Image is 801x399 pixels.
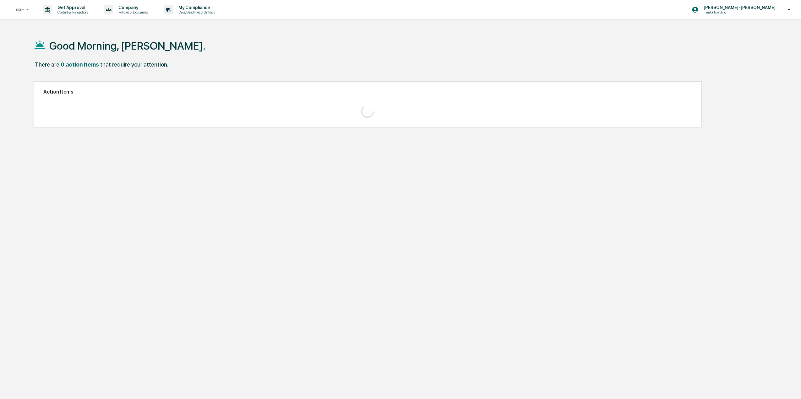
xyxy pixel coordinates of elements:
p: Firm Onboarding [699,10,760,14]
p: [PERSON_NAME]-[PERSON_NAME] [699,5,779,10]
p: My Compliance [173,5,218,10]
div: There are [35,61,59,68]
div: that require your attention. [100,61,168,68]
p: Get Approval [52,5,91,10]
p: Policies & Documents [113,10,151,14]
img: logo [15,8,30,12]
p: Content & Transactions [52,10,91,14]
h2: Action Items [43,89,692,95]
h1: Good Morning, [PERSON_NAME]. [49,40,205,52]
div: 0 action items [61,61,99,68]
p: Data, Deadlines & Settings [173,10,218,14]
p: Company [113,5,151,10]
